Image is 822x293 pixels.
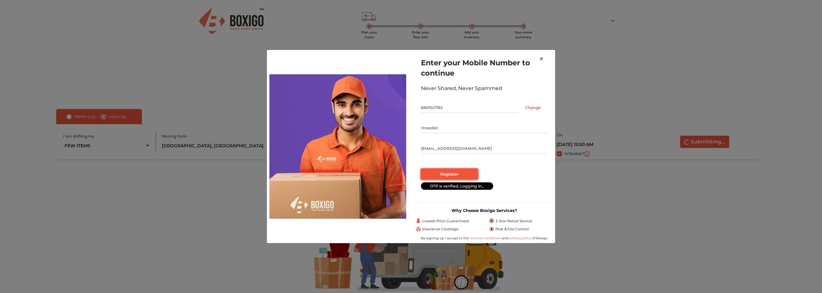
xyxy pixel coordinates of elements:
span: 5 Star Rated Service [495,218,532,224]
a: terms & conditions [470,236,502,240]
img: relocation-img [269,74,406,218]
h1: Enter your Mobile Number to continue [421,58,547,78]
span: × [539,54,544,63]
input: Mobile No [421,103,518,113]
span: Insurance Coverage [422,226,459,232]
div: OTP is verified, Logging in... [421,182,493,190]
a: privacy policy [508,236,532,240]
input: Register [421,169,478,180]
input: Your Name [421,123,547,133]
button: Close [534,50,549,68]
input: Change [518,103,547,113]
div: Never Shared, Never Spammed [421,85,547,92]
span: Pest & Fire Control [495,226,529,232]
div: By signing up I accept to the and of Boxigo [416,236,553,241]
input: Email Id [421,143,547,154]
span: Lowest Price Guaranteed [422,218,469,224]
h3: Why Choose Boxigo Services? [416,208,553,213]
